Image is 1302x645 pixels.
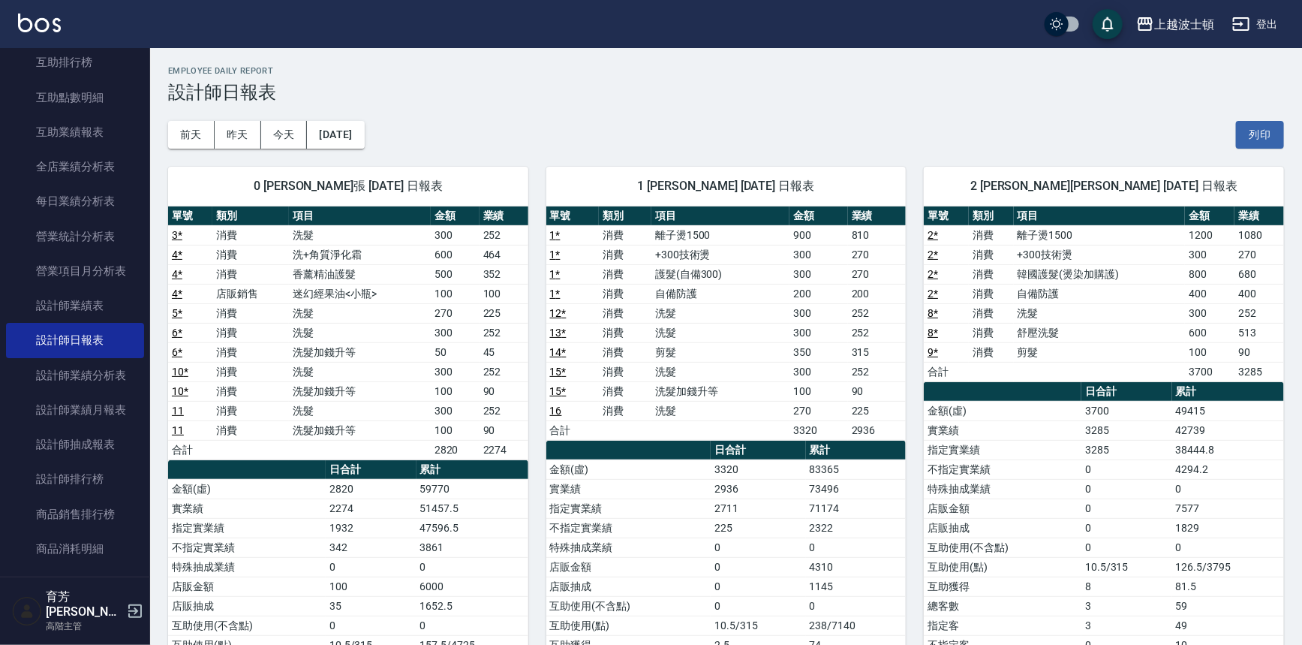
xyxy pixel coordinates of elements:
[6,115,144,149] a: 互助業績報表
[6,497,144,532] a: 商品銷售排行榜
[1014,225,1186,245] td: 離子燙1500
[711,479,805,499] td: 2936
[1172,557,1284,577] td: 126.5/3795
[848,245,906,264] td: 270
[326,538,416,557] td: 342
[6,288,144,323] a: 設計師業績表
[326,479,416,499] td: 2820
[416,616,528,635] td: 0
[326,499,416,518] td: 2274
[12,596,42,626] img: Person
[480,362,528,381] td: 252
[1234,342,1284,362] td: 90
[848,303,906,323] td: 252
[6,254,144,288] a: 營業項目月分析表
[1081,420,1172,440] td: 3285
[1081,518,1172,538] td: 0
[599,284,651,303] td: 消費
[546,420,599,440] td: 合計
[924,518,1081,538] td: 店販抽成
[711,538,805,557] td: 0
[168,206,212,226] th: 單號
[924,460,1081,479] td: 不指定實業績
[806,616,907,635] td: 238/7140
[480,342,528,362] td: 45
[848,264,906,284] td: 270
[212,420,289,440] td: 消費
[1185,225,1234,245] td: 1200
[168,616,326,635] td: 互助使用(不含點)
[6,80,144,115] a: 互助點數明細
[431,381,480,401] td: 100
[546,460,711,479] td: 金額(虛)
[6,323,144,357] a: 設計師日報表
[168,499,326,518] td: 實業績
[789,206,847,226] th: 金額
[326,577,416,596] td: 100
[416,596,528,616] td: 1652.5
[416,518,528,538] td: 47596.5
[789,323,847,342] td: 300
[1234,284,1284,303] td: 400
[651,206,789,226] th: 項目
[1081,538,1172,557] td: 0
[6,45,144,80] a: 互助排行榜
[924,206,969,226] th: 單號
[924,420,1081,440] td: 實業績
[289,206,431,226] th: 項目
[924,401,1081,420] td: 金額(虛)
[1081,460,1172,479] td: 0
[1081,479,1172,499] td: 0
[969,303,1014,323] td: 消費
[326,518,416,538] td: 1932
[416,479,528,499] td: 59770
[168,596,326,616] td: 店販抽成
[789,342,847,362] td: 350
[848,284,906,303] td: 200
[711,441,805,460] th: 日合計
[212,381,289,401] td: 消費
[289,362,431,381] td: 洗髮
[1234,264,1284,284] td: 680
[1172,538,1284,557] td: 0
[546,577,711,596] td: 店販抽成
[546,499,711,518] td: 指定實業績
[186,179,510,194] span: 0 [PERSON_NAME]張 [DATE] 日報表
[924,577,1081,596] td: 互助獲得
[651,381,789,401] td: 洗髮加錢升等
[969,264,1014,284] td: 消費
[969,206,1014,226] th: 類別
[1172,616,1284,635] td: 49
[806,460,907,479] td: 83365
[6,358,144,393] a: 設計師業績分析表
[168,440,212,460] td: 合計
[416,499,528,518] td: 51457.5
[546,557,711,577] td: 店販金額
[599,225,651,245] td: 消費
[212,362,289,381] td: 消費
[789,401,847,420] td: 270
[416,577,528,596] td: 6000
[1014,303,1186,323] td: 洗髮
[1172,499,1284,518] td: 7577
[1185,245,1234,264] td: 300
[599,206,651,226] th: 類別
[168,479,326,499] td: 金額(虛)
[806,499,907,518] td: 71174
[1172,440,1284,460] td: 38444.8
[848,420,906,440] td: 2936
[599,245,651,264] td: 消費
[1081,499,1172,518] td: 0
[1172,460,1284,479] td: 4294.2
[307,121,364,149] button: [DATE]
[212,401,289,420] td: 消費
[172,405,184,417] a: 11
[1172,420,1284,440] td: 42739
[546,538,711,557] td: 特殊抽成業績
[711,460,805,479] td: 3320
[215,121,261,149] button: 昨天
[261,121,308,149] button: 今天
[172,424,184,436] a: 11
[806,557,907,577] td: 4310
[1234,323,1284,342] td: 513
